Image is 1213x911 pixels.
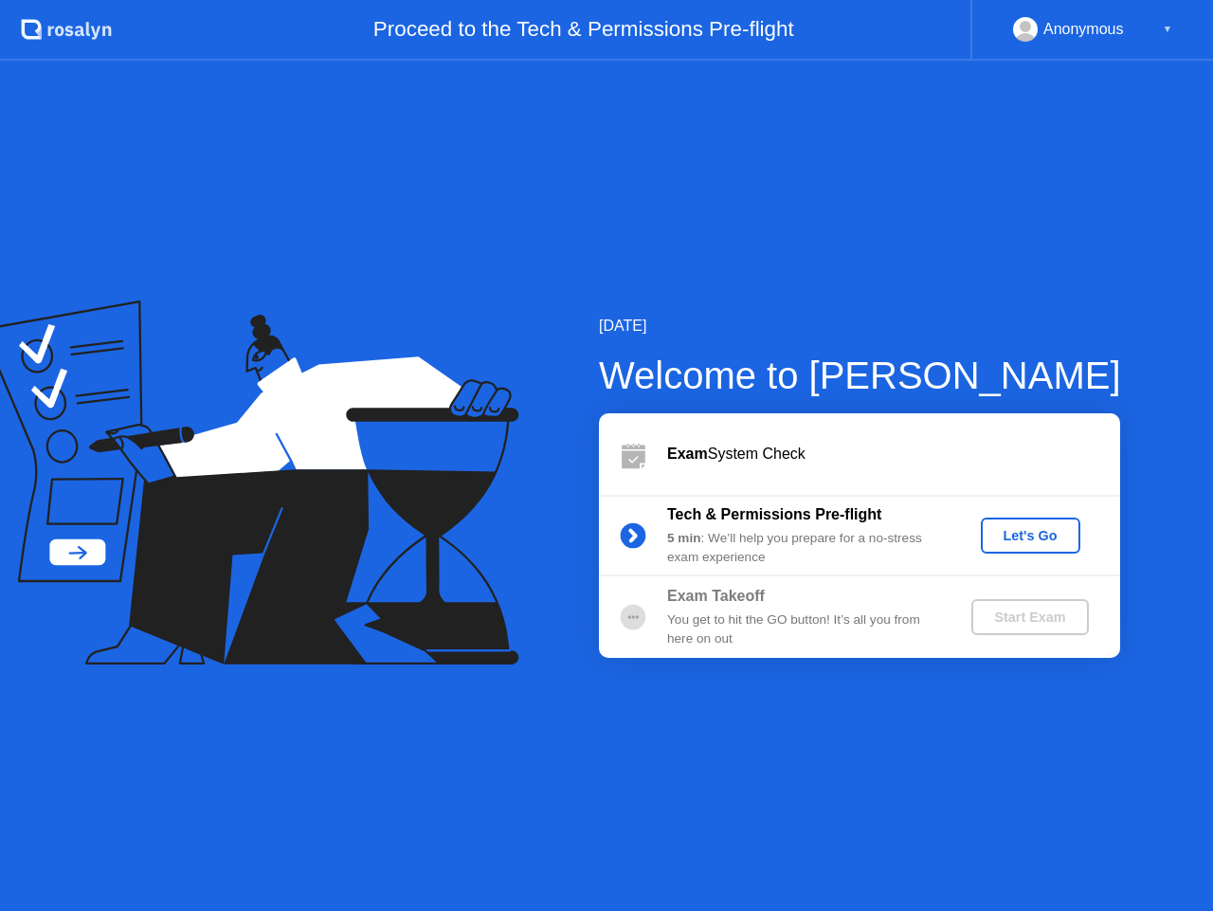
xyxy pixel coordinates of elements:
[667,588,765,604] b: Exam Takeoff
[667,529,940,568] div: : We’ll help you prepare for a no-stress exam experience
[1163,17,1172,42] div: ▼
[1043,17,1124,42] div: Anonymous
[988,528,1073,543] div: Let's Go
[667,506,881,522] b: Tech & Permissions Pre-flight
[667,531,701,545] b: 5 min
[981,518,1080,554] button: Let's Go
[979,610,1080,625] div: Start Exam
[667,443,1120,465] div: System Check
[667,446,708,462] b: Exam
[667,610,940,649] div: You get to hit the GO button! It’s all you from here on out
[971,599,1088,635] button: Start Exam
[599,347,1121,404] div: Welcome to [PERSON_NAME]
[599,315,1121,337] div: [DATE]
